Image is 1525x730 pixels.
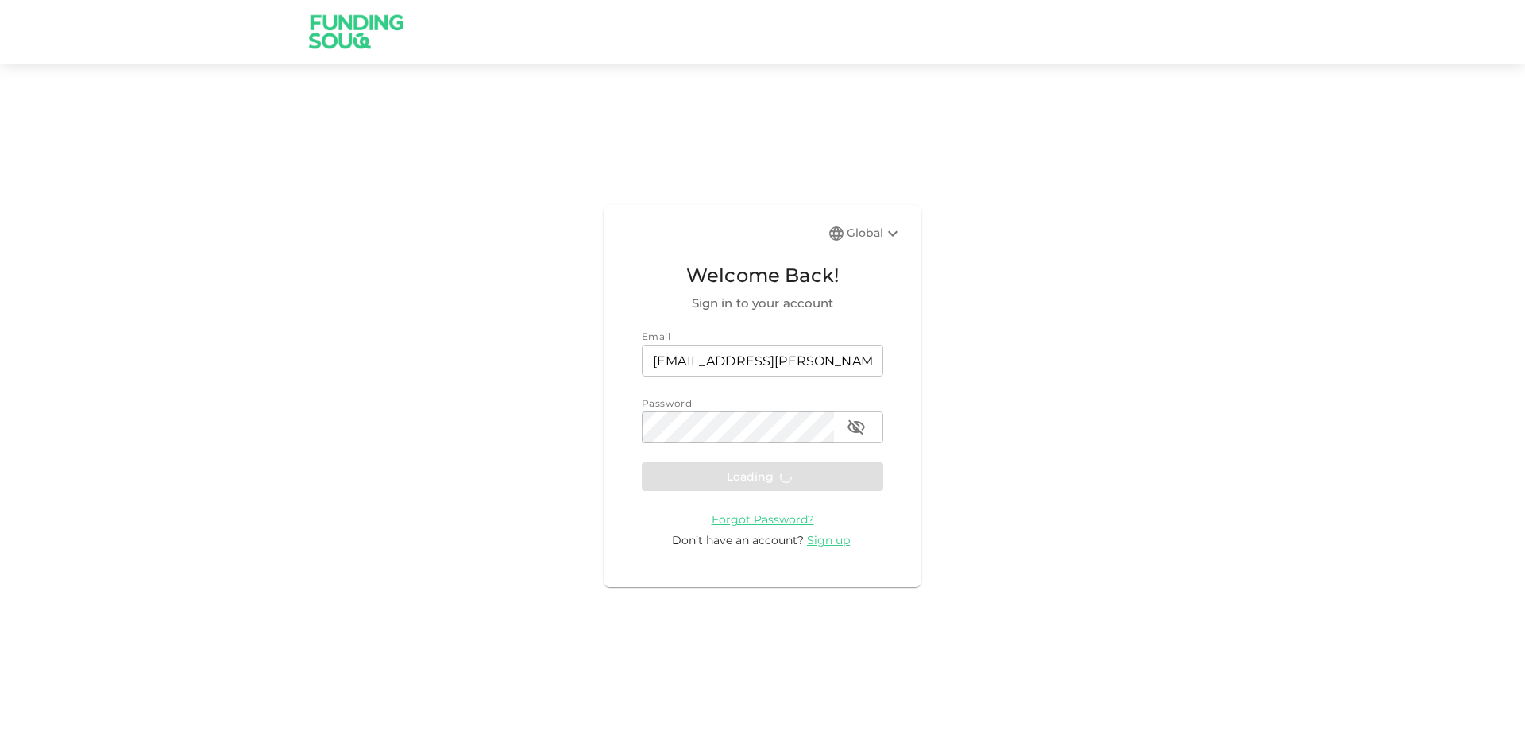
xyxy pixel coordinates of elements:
[642,397,692,409] span: Password
[672,533,804,547] span: Don’t have an account?
[642,261,883,291] span: Welcome Back!
[712,512,814,527] a: Forgot Password?
[807,533,850,547] span: Sign up
[712,512,814,527] span: Forgot Password?
[642,411,834,443] input: password
[642,330,670,342] span: Email
[642,345,883,377] input: email
[642,294,883,313] span: Sign in to your account
[847,224,902,243] div: Global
